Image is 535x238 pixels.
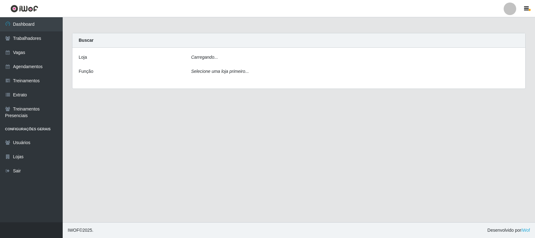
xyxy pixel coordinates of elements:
span: Desenvolvido por [487,227,530,234]
a: iWof [521,228,530,233]
span: IWOF [68,228,79,233]
i: Selecione uma loja primeiro... [191,69,249,74]
label: Loja [79,54,87,61]
i: Carregando... [191,55,218,60]
span: © 2025 . [68,227,93,234]
img: CoreUI Logo [10,5,38,13]
label: Função [79,68,93,75]
strong: Buscar [79,38,93,43]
